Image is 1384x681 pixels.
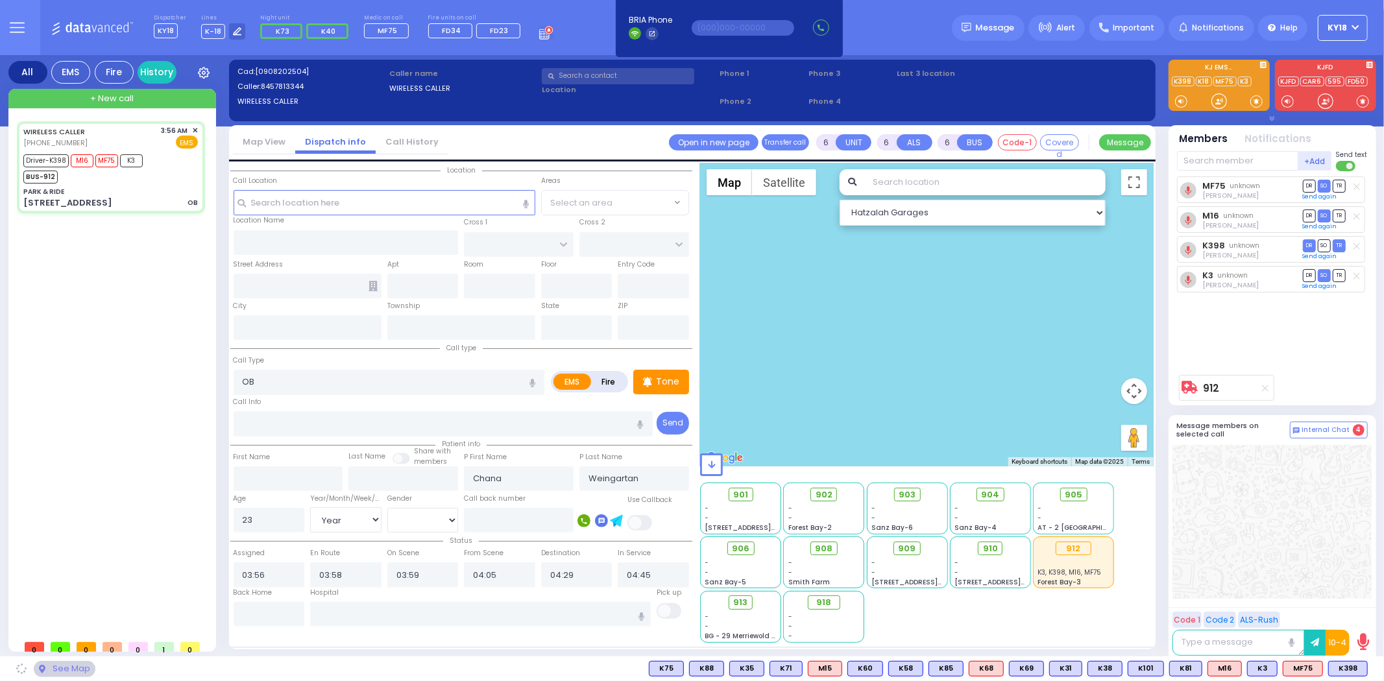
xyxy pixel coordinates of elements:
[260,14,353,22] label: Night unit
[1230,241,1260,250] span: unknown
[1318,209,1331,222] span: SO
[234,588,273,598] label: Back Home
[414,446,451,456] small: Share with
[1333,180,1346,192] span: TR
[234,190,535,215] input: Search location here
[1169,661,1202,676] div: BLS
[435,439,487,449] span: Patient info
[233,136,295,148] a: Map View
[871,577,994,587] span: [STREET_ADDRESS][PERSON_NAME]
[929,661,964,676] div: BLS
[1238,612,1280,628] button: ALS-Rush
[618,301,627,311] label: ZIP
[276,26,289,36] span: K73
[957,134,993,150] button: BUS
[656,375,679,388] p: Tone
[720,96,804,107] span: Phone 2
[1038,567,1102,577] span: K3, K398, M16, MF75
[428,14,525,22] label: Fire units on call
[387,259,399,270] label: Apt
[788,631,860,641] div: -
[1121,169,1147,195] button: Toggle fullscreen view
[788,558,792,567] span: -
[542,84,715,95] label: Location
[1303,239,1316,252] span: DR
[387,548,419,558] label: On Scene
[234,355,265,366] label: Call Type
[542,68,694,84] input: Search a contact
[90,92,134,105] span: + New call
[929,661,964,676] div: K85
[734,596,748,609] span: 913
[1303,252,1337,260] a: Send again
[1128,661,1164,676] div: K101
[954,558,958,567] span: -
[369,281,378,291] span: Other building occupants
[1049,661,1082,676] div: BLS
[1087,661,1123,676] div: K38
[1224,211,1254,221] span: unknown
[1169,64,1270,73] label: KJ EMS...
[162,126,188,136] span: 3:56 AM
[1283,661,1323,676] div: ALS
[815,542,832,555] span: 908
[788,503,792,513] span: -
[234,452,271,462] label: First Name
[1202,221,1259,230] span: Lazer Schwimmer
[1328,661,1368,676] div: BLS
[770,661,803,676] div: K71
[310,588,339,598] label: Hospital
[310,494,382,504] div: Year/Month/Week/Day
[51,61,90,84] div: EMS
[550,197,613,209] span: Select an area
[590,374,627,390] label: Fire
[23,126,85,137] a: WIRELESS CALLER
[1336,160,1357,173] label: Turn off text
[969,661,1004,676] div: K68
[201,14,246,22] label: Lines
[541,301,559,311] label: State
[762,134,809,150] button: Transfer call
[788,567,792,577] span: -
[1113,22,1154,34] span: Important
[808,68,893,79] span: Phone 3
[541,259,557,270] label: Floor
[541,176,561,186] label: Areas
[237,96,385,107] label: WIRELESS CALLER
[1318,180,1331,192] span: SO
[1326,77,1344,86] a: 595
[464,494,526,504] label: Call back number
[310,602,651,627] input: Search hospital
[1303,269,1316,281] span: DR
[729,661,764,676] div: K35
[95,61,134,84] div: Fire
[154,642,174,652] span: 1
[1290,422,1368,438] button: Internal Chat 4
[321,26,335,36] span: K40
[25,642,44,652] span: 0
[1230,181,1261,191] span: unknown
[1300,77,1324,86] a: CAR6
[237,81,385,92] label: Caller:
[1040,134,1079,150] button: Covered
[770,661,803,676] div: BLS
[387,301,420,311] label: Township
[1333,239,1346,252] span: TR
[705,631,778,641] span: BG - 29 Merriewold S.
[442,25,461,36] span: FD34
[1202,250,1259,260] span: Joshua Adler
[788,621,860,631] div: -
[707,169,752,195] button: Show street map
[154,14,186,22] label: Dispatcher
[836,134,871,150] button: UNIT
[464,217,487,228] label: Cross 1
[1302,425,1350,435] span: Internal Chat
[705,513,709,523] span: -
[1318,269,1331,281] span: SO
[1202,241,1225,250] a: K398
[1169,661,1202,676] div: K81
[234,301,247,311] label: City
[8,61,47,84] div: All
[234,259,284,270] label: Street Address
[261,81,304,91] span: 8457813344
